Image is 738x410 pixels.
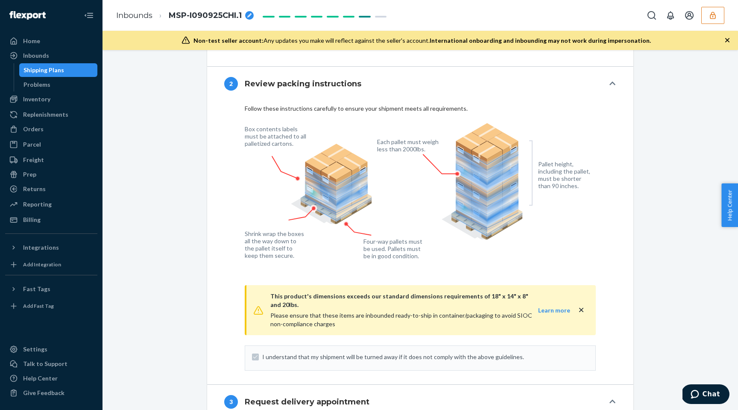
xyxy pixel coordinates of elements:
a: Home [5,34,97,48]
div: Integrations [23,243,59,252]
div: 2 [224,77,238,91]
button: Talk to Support [5,357,97,371]
figcaption: Box contents labels must be attached to all palletized cartons. [245,125,308,147]
span: Non-test seller account: [193,37,264,44]
div: Shipping Plans [23,66,64,74]
button: Open notifications [662,7,679,24]
div: Orders [23,125,44,133]
input: I understand that my shipment will be turned away if it does not comply with the above guidelines. [252,354,259,360]
div: Replenishments [23,110,68,119]
a: Problems [19,78,98,91]
button: Fast Tags [5,282,97,296]
div: Reporting [23,200,52,209]
div: Help Center [23,374,58,383]
a: Shipping Plans [19,63,98,77]
ol: breadcrumbs [109,3,261,28]
div: Give Feedback [23,389,64,397]
button: 2Review packing instructions [207,67,633,101]
iframe: Opens a widget where you can chat to one of our agents [682,384,729,406]
a: Orders [5,122,97,136]
a: Inbounds [116,11,152,20]
div: Freight [23,156,44,164]
div: Problems [23,80,50,89]
button: Close Navigation [80,7,97,24]
div: Returns [23,185,46,193]
button: Give Feedback [5,386,97,400]
button: Open account menu [681,7,698,24]
div: Home [23,37,40,45]
div: This product's dimensions exceeds our standard dimensions requirements of 18" x 14" x 8" and 20lbs. [270,292,537,309]
figcaption: Shrink wrap the boxes all the way down to the pallet itself to keep them secure. [245,230,306,259]
div: Add Fast Tag [23,302,54,310]
div: Settings [23,345,47,354]
span: I understand that my shipment will be turned away if it does not comply with the above guidelines. [262,353,589,361]
div: Inventory [23,95,50,103]
a: Settings [5,342,97,356]
a: Billing [5,213,97,227]
a: Returns [5,182,97,196]
div: Add Integration [23,261,61,268]
button: Learn more [538,306,570,315]
h4: Review packing instructions [245,78,361,89]
a: Reporting [5,198,97,211]
a: Inbounds [5,49,97,62]
figcaption: Four-way pallets must be used. Pallets must be in good condition. [363,238,423,260]
figcaption: Pallet height, including the pallet, must be shorter than 90 inches. [538,160,594,189]
a: Freight [5,153,97,167]
span: International onboarding and inbounding may not work during impersonation. [430,37,651,44]
a: Parcel [5,138,97,151]
div: Please ensure that these items are inbounded ready-to-ship in container/packaging to avoid SIOC n... [270,292,537,328]
a: Help Center [5,372,97,385]
div: Any updates you make will reflect against the seller's account. [193,36,651,45]
div: Prep [23,170,36,179]
button: close [577,306,586,315]
div: Follow these instructions carefully to ensure your shipment meets all requirements. [245,104,596,113]
h4: Request delivery appointment [245,396,369,407]
div: 3 [224,395,238,409]
button: Integrations [5,241,97,254]
button: Help Center [721,183,738,227]
a: Inventory [5,92,97,106]
div: Inbounds [23,51,49,60]
a: Replenishments [5,108,97,121]
a: Add Integration [5,258,97,271]
div: Parcel [23,140,41,149]
img: Flexport logo [9,11,46,20]
div: Talk to Support [23,360,67,368]
div: Billing [23,215,41,224]
button: Open Search Box [643,7,660,24]
span: MSP-I090925CHI.1 [169,10,242,21]
a: Prep [5,168,97,181]
div: Fast Tags [23,285,50,293]
a: Add Fast Tag [5,299,97,313]
figcaption: Each pallet must weigh less than 2000lbs. [377,138,441,153]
